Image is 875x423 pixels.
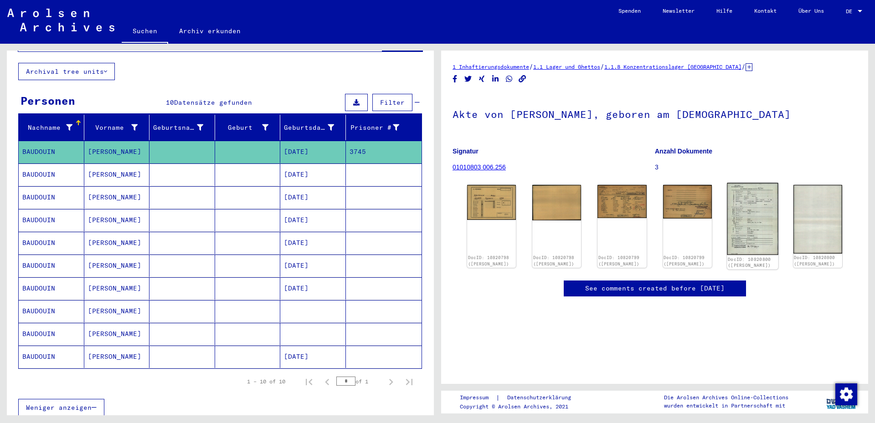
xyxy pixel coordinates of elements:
[19,141,84,163] mat-cell: BAUDOUIN
[280,277,346,300] mat-cell: [DATE]
[597,185,646,218] img: 001.jpg
[84,277,150,300] mat-cell: [PERSON_NAME]
[280,186,346,209] mat-cell: [DATE]
[400,372,418,391] button: Last page
[664,255,705,266] a: DocID: 10820799 ([PERSON_NAME])
[380,98,405,107] span: Filter
[19,115,84,140] mat-header-cell: Nachname
[280,346,346,368] mat-cell: [DATE]
[477,73,487,85] button: Share on Xing
[453,63,529,70] a: 1 Inhaftierungsdokumente
[604,63,741,70] a: 1.1.8 Konzentrationslager [GEOGRAPHIC_DATA]
[84,323,150,345] mat-cell: [PERSON_NAME]
[22,123,72,133] div: Nachname
[166,98,174,107] span: 10
[460,393,496,403] a: Impressum
[467,185,516,220] img: 001.jpg
[453,148,479,155] b: Signatur
[84,232,150,254] mat-cell: [PERSON_NAME]
[18,399,104,416] button: Weniger anzeigen
[350,123,400,133] div: Prisoner #
[149,115,215,140] mat-header-cell: Geburtsname
[168,20,252,42] a: Archiv erkunden
[468,255,509,266] a: DocID: 10820798 ([PERSON_NAME])
[453,93,857,133] h1: Akte von [PERSON_NAME], geboren am [DEMOGRAPHIC_DATA]
[280,163,346,186] mat-cell: [DATE]
[19,277,84,300] mat-cell: BAUDOUIN
[84,209,150,231] mat-cell: [PERSON_NAME]
[727,183,778,255] img: 001.jpg
[215,115,281,140] mat-header-cell: Geburt‏
[318,372,336,391] button: Previous page
[280,209,346,231] mat-cell: [DATE]
[22,120,84,135] div: Nachname
[655,148,712,155] b: Anzahl Dokumente
[460,403,582,411] p: Copyright © Arolsen Archives, 2021
[663,185,712,218] img: 002.jpg
[18,63,115,80] button: Archival tree units
[153,120,215,135] div: Geburtsname
[518,73,527,85] button: Copy link
[153,123,203,133] div: Geburtsname
[794,255,835,266] a: DocID: 10820800 ([PERSON_NAME])
[346,115,422,140] mat-header-cell: Prisoner #
[19,163,84,186] mat-cell: BAUDOUIN
[598,255,639,266] a: DocID: 10820799 ([PERSON_NAME])
[533,63,600,70] a: 1.1 Lager und Ghettos
[84,300,150,322] mat-cell: [PERSON_NAME]
[19,186,84,209] mat-cell: BAUDOUIN
[835,383,857,405] img: Zustimmung ändern
[463,73,473,85] button: Share on Twitter
[664,402,788,410] p: wurden entwickelt in Partnerschaft mit
[122,20,168,44] a: Suchen
[219,120,280,135] div: Geburt‏
[382,372,400,391] button: Next page
[19,346,84,368] mat-cell: BAUDOUIN
[532,185,581,220] img: 002.jpg
[21,92,75,109] div: Personen
[19,300,84,322] mat-cell: BAUDOUIN
[300,372,318,391] button: First page
[728,256,771,268] a: DocID: 10820800 ([PERSON_NAME])
[655,163,857,172] p: 3
[280,115,346,140] mat-header-cell: Geburtsdatum
[19,323,84,345] mat-cell: BAUDOUIN
[19,209,84,231] mat-cell: BAUDOUIN
[247,377,285,386] div: 1 – 10 of 10
[19,232,84,254] mat-cell: BAUDOUIN
[450,73,460,85] button: Share on Facebook
[84,163,150,186] mat-cell: [PERSON_NAME]
[824,390,859,413] img: yv_logo.png
[84,346,150,368] mat-cell: [PERSON_NAME]
[88,120,149,135] div: Vorname
[88,123,138,133] div: Vorname
[84,115,150,140] mat-header-cell: Vorname
[453,163,506,171] a: 01010803 006.256
[372,94,412,111] button: Filter
[600,62,604,71] span: /
[585,284,725,293] a: See comments created before [DATE]
[504,73,514,85] button: Share on WhatsApp
[280,141,346,163] mat-cell: [DATE]
[500,393,582,403] a: Datenschutzerklärung
[793,185,842,254] img: 002.jpg
[529,62,533,71] span: /
[280,232,346,254] mat-cell: [DATE]
[19,255,84,277] mat-cell: BAUDOUIN
[219,123,269,133] div: Geburt‏
[284,120,345,135] div: Geburtsdatum
[284,123,334,133] div: Geburtsdatum
[84,141,150,163] mat-cell: [PERSON_NAME]
[7,9,114,31] img: Arolsen_neg.svg
[84,255,150,277] mat-cell: [PERSON_NAME]
[741,62,746,71] span: /
[336,377,382,386] div: of 1
[346,141,422,163] mat-cell: 3745
[26,403,92,412] span: Weniger anzeigen
[460,393,582,403] div: |
[533,255,574,266] a: DocID: 10820798 ([PERSON_NAME])
[664,393,788,402] p: Die Arolsen Archives Online-Collections
[846,8,856,15] span: DE
[174,98,252,107] span: Datensätze gefunden
[491,73,500,85] button: Share on LinkedIn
